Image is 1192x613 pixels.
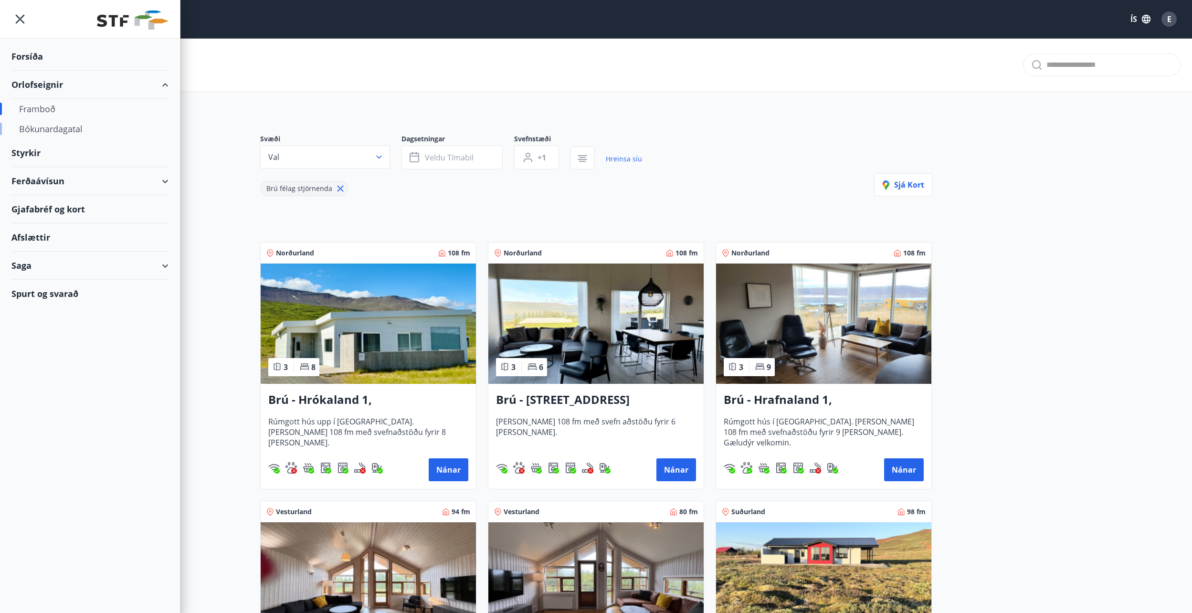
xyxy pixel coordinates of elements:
div: Heitur pottur [303,462,314,474]
span: E [1167,14,1171,24]
img: pxcaIm5dSOV3FS4whs1soiYWTwFQvksT25a9J10C.svg [513,462,525,474]
button: Nánar [656,458,696,481]
div: Gæludýr [285,462,297,474]
img: QNIUl6Cv9L9rHgMXwuzGLuiJOj7RKqxk9mBFPqjq.svg [354,462,366,474]
div: Þvottavél [320,462,331,474]
div: Framboð [19,99,161,119]
img: union_logo [97,11,169,30]
div: Styrkir [11,139,169,167]
img: HJRyFFsYp6qjeUYhR4dAD8CaCEsnIFYZ05miwXoh.svg [268,462,280,474]
span: Svefnstæði [514,134,570,146]
span: 6 [539,362,543,372]
img: pxcaIm5dSOV3FS4whs1soiYWTwFQvksT25a9J10C.svg [285,462,297,474]
div: Reykingar / Vape [354,462,366,474]
div: Gjafabréf og kort [11,195,169,223]
button: menu [11,11,29,28]
div: Hleðslustöð fyrir rafbíla [599,462,611,474]
div: Gæludýr [741,462,752,474]
div: Þvottavél [775,462,787,474]
span: Brú félag stjórnenda [266,184,332,193]
span: 80 fm [679,507,698,517]
img: nH7E6Gw2rvWFb8XaSdRp44dhkQaj4PJkOoRYItBQ.svg [599,462,611,474]
img: h89QDIuHlAdpqTriuIvuEWkTH976fOgBEOOeu1mi.svg [303,462,314,474]
button: ÍS [1125,11,1156,28]
img: nH7E6Gw2rvWFb8XaSdRp44dhkQaj4PJkOoRYItBQ.svg [827,462,838,474]
span: 3 [511,362,516,372]
img: Dl16BY4EX9PAW649lg1C3oBuIaAsR6QVDQBO2cTm.svg [775,462,787,474]
span: 3 [739,362,743,372]
span: Val [268,152,279,162]
button: +1 [514,146,559,169]
span: Norðurland [731,248,770,258]
span: Sjá kort [883,180,924,190]
div: Bókunardagatal [19,119,161,139]
div: Þvottavél [548,462,559,474]
span: 108 fm [675,248,698,258]
img: hddCLTAnxqFUMr1fxmbGG8zWilo2syolR0f9UjPn.svg [792,462,804,474]
button: Sjá kort [875,173,932,196]
span: [PERSON_NAME] 108 fm með svefn aðstöðu fyrir 6 [PERSON_NAME]. [496,416,696,448]
span: 8 [311,362,316,372]
span: Dagsetningar [401,134,514,146]
h3: Brú - [STREET_ADDRESS] [496,391,696,409]
img: QNIUl6Cv9L9rHgMXwuzGLuiJOj7RKqxk9mBFPqjq.svg [810,462,821,474]
div: Orlofseignir [11,71,169,99]
img: pxcaIm5dSOV3FS4whs1soiYWTwFQvksT25a9J10C.svg [741,462,752,474]
button: E [1158,8,1181,31]
button: Veldu tímabil [401,146,503,169]
img: Paella dish [488,264,704,384]
div: Forsíða [11,42,169,71]
span: Norðurland [276,248,314,258]
div: Þráðlaust net [724,462,735,474]
a: Hreinsa síu [606,148,642,169]
img: Paella dish [261,264,476,384]
div: Þurrkari [337,462,348,474]
div: Saga [11,252,169,280]
img: hddCLTAnxqFUMr1fxmbGG8zWilo2syolR0f9UjPn.svg [565,462,576,474]
span: Norðurland [504,248,542,258]
img: h89QDIuHlAdpqTriuIvuEWkTH976fOgBEOOeu1mi.svg [530,462,542,474]
img: Dl16BY4EX9PAW649lg1C3oBuIaAsR6QVDQBO2cTm.svg [548,462,559,474]
div: Afslættir [11,223,169,252]
div: Þráðlaust net [496,462,507,474]
span: 98 fm [907,507,926,517]
div: Reykingar / Vape [810,462,821,474]
button: Nánar [884,458,924,481]
img: Paella dish [716,264,931,384]
img: Dl16BY4EX9PAW649lg1C3oBuIaAsR6QVDQBO2cTm.svg [320,462,331,474]
h3: Brú - Hrókaland 1, [GEOGRAPHIC_DATA] [268,391,468,409]
div: Gæludýr [513,462,525,474]
div: Hleðslustöð fyrir rafbíla [371,462,383,474]
div: Þurrkari [792,462,804,474]
span: 108 fm [903,248,926,258]
h3: Brú - Hrafnaland 1, [GEOGRAPHIC_DATA] (gæludýr velkomin) [724,391,924,409]
span: 9 [767,362,771,372]
span: Vesturland [276,507,312,517]
span: 94 fm [452,507,470,517]
span: Suðurland [731,507,765,517]
span: Svæði [260,134,401,146]
span: Vesturland [504,507,539,517]
div: Brú félag stjórnenda [260,181,348,196]
span: Rúmgott hús í [GEOGRAPHIC_DATA]. [PERSON_NAME] 108 fm með svefnaðstöðu fyrir 9 [PERSON_NAME]. Gæl... [724,416,924,448]
button: Nánar [429,458,468,481]
button: Val [260,146,390,169]
span: 3 [284,362,288,372]
div: Heitur pottur [758,462,770,474]
div: Hleðslustöð fyrir rafbíla [827,462,838,474]
img: HJRyFFsYp6qjeUYhR4dAD8CaCEsnIFYZ05miwXoh.svg [496,462,507,474]
div: Þurrkari [565,462,576,474]
img: h89QDIuHlAdpqTriuIvuEWkTH976fOgBEOOeu1mi.svg [758,462,770,474]
div: Ferðaávísun [11,167,169,195]
span: 108 fm [448,248,470,258]
img: nH7E6Gw2rvWFb8XaSdRp44dhkQaj4PJkOoRYItBQ.svg [371,462,383,474]
span: Veldu tímabil [425,152,474,163]
div: Heitur pottur [530,462,542,474]
span: Rúmgott hús upp í [GEOGRAPHIC_DATA]. [PERSON_NAME] 108 fm með svefnaðstöðu fyrir 8 [PERSON_NAME]. [268,416,468,448]
img: HJRyFFsYp6qjeUYhR4dAD8CaCEsnIFYZ05miwXoh.svg [724,462,735,474]
div: Spurt og svarað [11,280,169,307]
img: hddCLTAnxqFUMr1fxmbGG8zWilo2syolR0f9UjPn.svg [337,462,348,474]
img: QNIUl6Cv9L9rHgMXwuzGLuiJOj7RKqxk9mBFPqjq.svg [582,462,593,474]
span: +1 [538,152,546,163]
div: Reykingar / Vape [582,462,593,474]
